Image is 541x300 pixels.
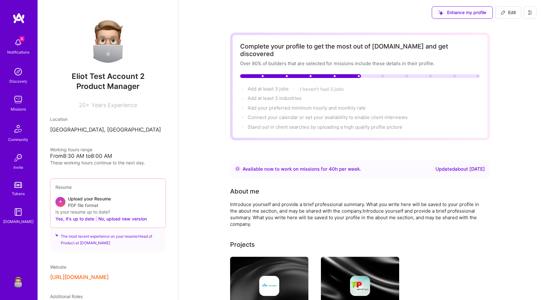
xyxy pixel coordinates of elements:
div: Discovery [9,78,27,85]
img: Availability [235,166,240,171]
div: Notifications [7,49,29,55]
img: Invite [12,152,24,164]
div: Invite [13,164,23,171]
div: +Upload your ResumePDF file format [55,195,161,209]
a: User Avatar [10,275,26,287]
div: From 8:30 AM to 8:00 AM [50,153,166,159]
span: 4 [19,36,24,41]
button: Edit [495,6,521,19]
p: [GEOGRAPHIC_DATA], [GEOGRAPHIC_DATA] [50,126,166,134]
span: Website [50,264,66,270]
img: User Avatar [83,13,133,63]
span: Enhance my profile [438,9,486,16]
div: Projects [230,240,255,249]
button: No, upload new version [98,215,147,223]
img: User Avatar [12,275,24,287]
span: Connect your calendar or set your availability to enable client interviews [248,114,408,120]
span: | [95,215,97,222]
div: Updated about [DATE] [435,165,485,173]
img: tokens [14,182,22,188]
span: Product Manager [76,82,140,91]
div: The most recent experience on your resume: Head of Product at [DOMAIN_NAME] [50,224,166,251]
img: Community [11,121,26,136]
div: Tokens [12,190,25,197]
img: teamwork [12,93,24,106]
div: Over 80% of builders that are selected for missions include these details in their profile. [240,60,480,67]
i: icon SuggestedTeams [55,233,58,237]
div: [DOMAIN_NAME] [3,218,33,225]
img: guide book [12,206,24,218]
div: Missions [11,106,26,112]
img: Company logo [259,276,279,296]
span: Add your preferred minimum hourly and monthly rate [248,105,366,111]
span: PDF file format [68,202,111,209]
div: Introduce yourself and provide a brief professional summary. What you write here will be saved to... [230,201,481,227]
span: + [59,198,62,204]
div: Location [50,116,166,122]
span: Eliot Test Account 2 [50,72,166,81]
span: Resume [55,184,72,190]
span: Edit [501,9,516,16]
img: discovery [12,65,24,78]
span: Additional Roles [50,294,83,299]
div: Available now to work on missions for h per week . [243,165,361,173]
span: Add at least 3 jobs [248,86,289,92]
button: [URL][DOMAIN_NAME] [50,274,109,281]
span: Add at least 3 industries [248,95,301,101]
div: Upload your Resume [68,195,111,209]
img: bell [12,36,24,49]
span: Working hours range [50,147,92,152]
span: 40 [329,166,335,172]
button: Yes, it's up to date [55,215,94,223]
div: About me [230,187,259,196]
img: Company logo [350,276,370,296]
div: Community [8,136,28,143]
button: Enhance my profile [432,6,493,19]
img: logo [13,13,25,24]
div: Complete your profile to get the most out of [DOMAIN_NAME] and get discovered [240,43,480,58]
span: 20+ [79,102,90,108]
div: These working hours continue to the next day. [50,159,166,166]
i: icon SuggestedTeams [438,10,443,15]
span: Years Experience [91,102,137,108]
div: Stand out in client searches by uploading a high quality profile picture [248,124,402,130]
div: Is your resume up to date? [55,209,161,215]
button: I haven't had 3 jobs [300,86,344,92]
